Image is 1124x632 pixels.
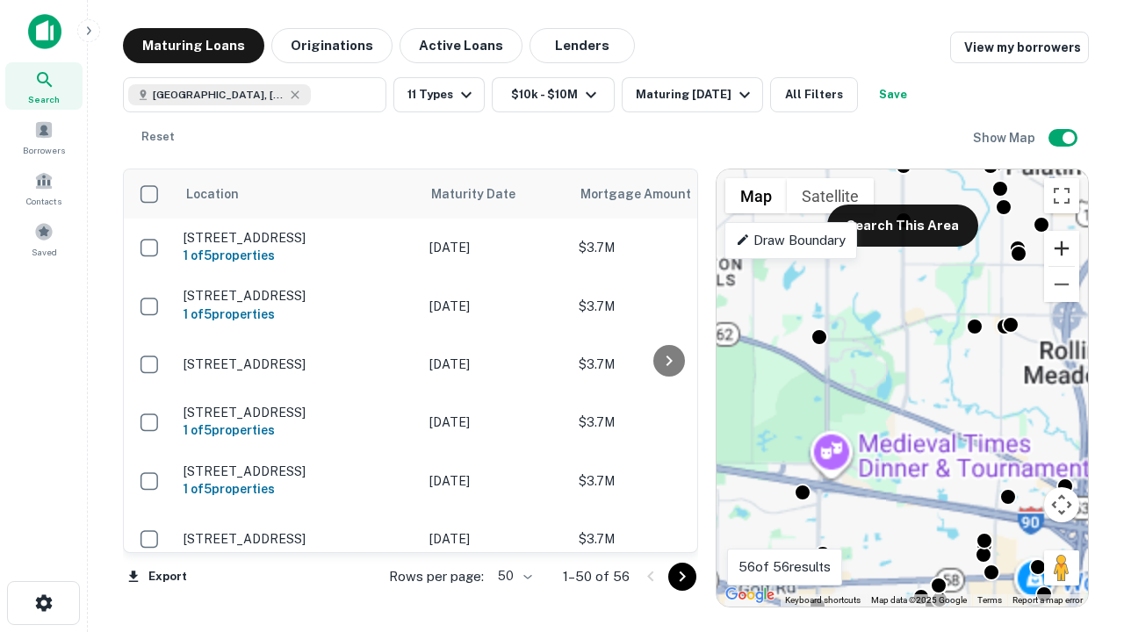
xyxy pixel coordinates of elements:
[431,183,538,205] span: Maturity Date
[184,531,412,547] p: [STREET_ADDRESS]
[153,87,285,103] span: [GEOGRAPHIC_DATA], [GEOGRAPHIC_DATA]
[1044,178,1079,213] button: Toggle fullscreen view
[184,463,412,479] p: [STREET_ADDRESS]
[579,413,754,432] p: $3.7M
[28,92,60,106] span: Search
[977,595,1002,605] a: Terms (opens in new tab)
[184,405,412,420] p: [STREET_ADDRESS]
[5,62,83,110] a: Search
[429,413,561,432] p: [DATE]
[1044,231,1079,266] button: Zoom in
[429,355,561,374] p: [DATE]
[563,566,630,587] p: 1–50 of 56
[429,529,561,549] p: [DATE]
[421,169,570,219] th: Maturity Date
[400,28,522,63] button: Active Loans
[5,164,83,212] a: Contacts
[736,230,846,251] p: Draw Boundary
[785,594,861,607] button: Keyboard shortcuts
[1012,595,1083,605] a: Report a map error
[530,28,635,63] button: Lenders
[5,113,83,161] a: Borrowers
[28,14,61,49] img: capitalize-icon.png
[184,230,412,246] p: [STREET_ADDRESS]
[491,564,535,589] div: 50
[5,215,83,262] a: Saved
[429,471,561,491] p: [DATE]
[26,194,61,208] span: Contacts
[184,479,412,499] h6: 1 of 5 properties
[184,288,412,304] p: [STREET_ADDRESS]
[492,77,615,112] button: $10k - $10M
[393,77,485,112] button: 11 Types
[1044,487,1079,522] button: Map camera controls
[770,77,858,112] button: All Filters
[175,169,421,219] th: Location
[184,246,412,265] h6: 1 of 5 properties
[579,297,754,316] p: $3.7M
[389,566,484,587] p: Rows per page:
[570,169,763,219] th: Mortgage Amount
[271,28,393,63] button: Originations
[1044,267,1079,302] button: Zoom out
[185,183,239,205] span: Location
[429,297,561,316] p: [DATE]
[429,238,561,257] p: [DATE]
[32,245,57,259] span: Saved
[130,119,186,154] button: Reset
[579,471,754,491] p: $3.7M
[950,32,1089,63] a: View my borrowers
[787,178,874,213] button: Show satellite imagery
[668,563,696,591] button: Go to next page
[739,557,831,578] p: 56 of 56 results
[23,143,65,157] span: Borrowers
[721,584,779,607] img: Google
[636,84,755,105] div: Maturing [DATE]
[579,238,754,257] p: $3.7M
[123,564,191,590] button: Export
[973,128,1038,147] h6: Show Map
[725,178,787,213] button: Show street map
[721,584,779,607] a: Open this area in Google Maps (opens a new window)
[717,169,1088,607] div: 0 0
[827,205,978,247] button: Search This Area
[622,77,763,112] button: Maturing [DATE]
[865,77,921,112] button: Save your search to get updates of matches that match your search criteria.
[184,420,412,440] h6: 1 of 5 properties
[184,356,412,372] p: [STREET_ADDRESS]
[579,355,754,374] p: $3.7M
[871,595,967,605] span: Map data ©2025 Google
[580,183,714,205] span: Mortgage Amount
[579,529,754,549] p: $3.7M
[123,28,264,63] button: Maturing Loans
[1036,492,1124,576] iframe: Chat Widget
[184,305,412,324] h6: 1 of 5 properties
